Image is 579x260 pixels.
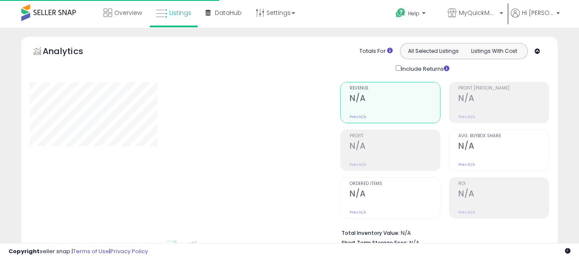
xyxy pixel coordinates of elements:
span: MyQuickMart [459,9,497,17]
span: Hi [PERSON_NAME] [522,9,554,17]
small: Prev: N/A [350,114,366,119]
a: Privacy Policy [110,247,148,255]
span: Revenue [350,86,440,91]
button: All Selected Listings [402,46,464,57]
h2: N/A [458,189,549,200]
button: Listings With Cost [463,46,525,57]
h5: Analytics [43,45,100,59]
a: Terms of Use [73,247,109,255]
h2: N/A [350,141,440,153]
span: Ordered Items [350,182,440,186]
i: Get Help [395,8,406,18]
span: ROI [458,182,549,186]
div: Include Returns [389,64,460,73]
strong: Copyright [9,247,40,255]
li: N/A [342,227,543,237]
h2: N/A [458,141,549,153]
h2: N/A [350,93,440,105]
span: DataHub [215,9,242,17]
h2: N/A [350,189,440,200]
span: Profit [PERSON_NAME] [458,86,549,91]
small: Prev: N/A [350,210,366,215]
small: Prev: N/A [458,210,475,215]
span: Profit [350,134,440,139]
h2: N/A [458,93,549,105]
span: Avg. Buybox Share [458,134,549,139]
a: Help [389,1,440,28]
span: Listings [169,9,191,17]
span: N/A [409,239,420,247]
div: seller snap | | [9,248,148,256]
span: Help [408,10,420,17]
small: Prev: N/A [458,162,475,167]
b: Total Inventory Value: [342,229,400,237]
span: Overview [114,9,142,17]
div: Totals For [359,47,393,55]
a: Hi [PERSON_NAME] [511,9,560,28]
small: Prev: N/A [350,162,366,167]
b: Short Term Storage Fees: [342,239,408,246]
small: Prev: N/A [458,114,475,119]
